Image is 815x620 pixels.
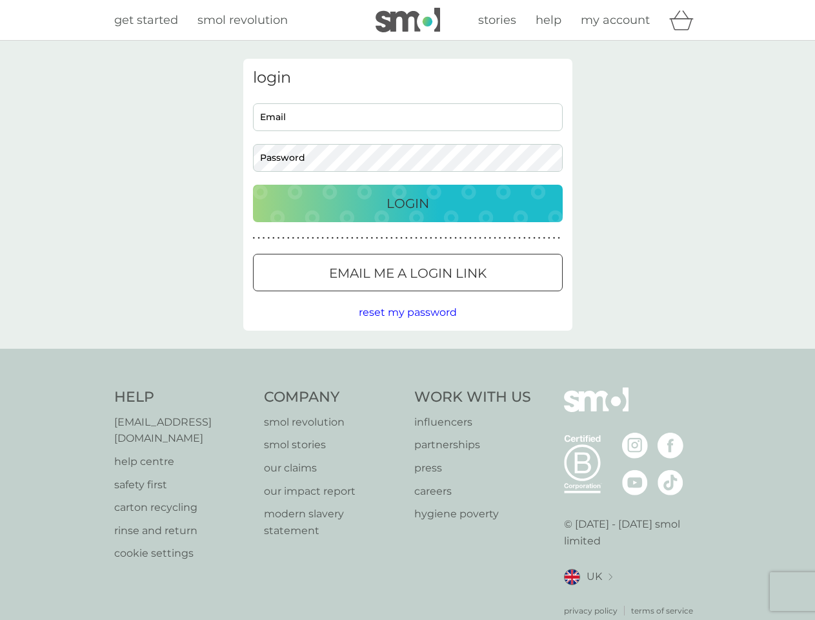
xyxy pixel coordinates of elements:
[518,235,521,242] p: ●
[587,568,602,585] span: UK
[543,235,545,242] p: ●
[390,235,393,242] p: ●
[287,235,290,242] p: ●
[356,235,359,242] p: ●
[425,235,427,242] p: ●
[523,235,526,242] p: ●
[631,604,693,617] a: terms of service
[609,573,612,581] img: select a new location
[469,235,472,242] p: ●
[414,460,531,477] a: press
[341,235,344,242] p: ●
[336,235,339,242] p: ●
[264,483,401,500] a: our impact report
[114,414,252,447] a: [EMAIL_ADDRESS][DOMAIN_NAME]
[264,506,401,539] a: modern slavery statement
[114,453,252,470] a: help centre
[351,235,354,242] p: ●
[302,235,305,242] p: ●
[478,11,516,30] a: stories
[114,522,252,539] a: rinse and return
[359,306,457,318] span: reset my password
[317,235,319,242] p: ●
[514,235,516,242] p: ●
[381,235,383,242] p: ●
[376,8,440,32] img: smol
[484,235,487,242] p: ●
[414,437,531,453] a: partnerships
[450,235,452,242] p: ●
[264,387,401,408] h4: Company
[400,235,403,242] p: ●
[272,235,275,242] p: ●
[307,235,309,242] p: ●
[581,11,650,30] a: my account
[264,437,401,453] a: smol stories
[478,13,516,27] span: stories
[292,235,295,242] p: ●
[538,235,541,242] p: ●
[267,235,270,242] p: ●
[253,185,563,222] button: Login
[366,235,368,242] p: ●
[264,460,401,477] a: our claims
[257,235,260,242] p: ●
[114,477,252,493] a: safety first
[533,235,536,242] p: ●
[359,304,457,321] button: reset my password
[479,235,481,242] p: ●
[114,499,252,516] a: carton recycling
[405,235,408,242] p: ●
[197,13,288,27] span: smol revolution
[658,433,683,459] img: visit the smol Facebook page
[494,235,496,242] p: ●
[454,235,457,242] p: ●
[332,235,334,242] p: ●
[414,506,531,522] a: hygiene poverty
[277,235,280,242] p: ●
[435,235,438,242] p: ●
[264,414,401,431] a: smol revolution
[499,235,501,242] p: ●
[439,235,442,242] p: ●
[253,254,563,291] button: Email me a login link
[253,68,563,87] h3: login
[564,569,580,585] img: UK flag
[197,11,288,30] a: smol revolution
[361,235,363,242] p: ●
[564,604,618,617] a: privacy policy
[503,235,506,242] p: ●
[658,470,683,495] img: visit the smol Tiktok page
[263,235,265,242] p: ●
[414,414,531,431] p: influencers
[558,235,560,242] p: ●
[536,11,561,30] a: help
[414,483,531,500] a: careers
[282,235,285,242] p: ●
[410,235,413,242] p: ●
[321,235,324,242] p: ●
[346,235,348,242] p: ●
[376,235,378,242] p: ●
[464,235,467,242] p: ●
[420,235,423,242] p: ●
[622,433,648,459] img: visit the smol Instagram page
[114,545,252,562] p: cookie settings
[564,516,701,549] p: © [DATE] - [DATE] smol limited
[114,13,178,27] span: get started
[548,235,550,242] p: ●
[528,235,531,242] p: ●
[430,235,432,242] p: ●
